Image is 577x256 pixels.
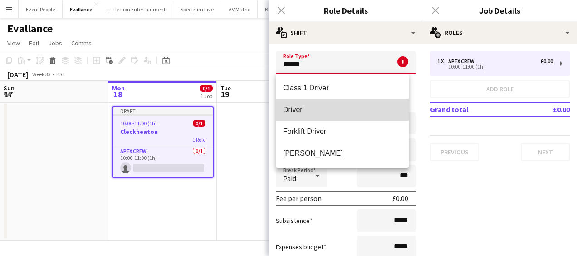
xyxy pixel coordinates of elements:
button: AV Matrix [221,0,258,18]
span: Week 33 [30,71,53,78]
span: Sun [4,84,15,92]
td: £0.00 [527,102,570,117]
div: £0.00 [392,194,408,203]
a: View [4,37,24,49]
h1: Evallance [7,22,53,35]
button: Little Lion Entertainment [100,0,173,18]
div: 1 x [437,58,448,64]
div: Draft [113,107,213,114]
span: 1 Role [192,136,205,143]
span: 0/1 [193,120,205,127]
span: Jobs [49,39,62,47]
span: [PERSON_NAME] [283,149,401,158]
span: 17 [2,89,15,99]
span: Mon [112,84,125,92]
button: Blue Thunder Sound [258,0,320,18]
td: Grand total [430,102,527,117]
span: View [7,39,20,47]
h3: Job Details [423,5,577,16]
h3: Role Details [269,5,423,16]
div: Roles [423,22,577,44]
span: Forklift Driver [283,127,401,136]
label: Expenses budget [276,243,326,251]
button: Evallance [63,0,100,18]
span: 0/1 [200,85,213,92]
span: 19 [219,89,231,99]
button: Event People [19,0,63,18]
div: Shift [269,22,423,44]
div: [DATE] [7,70,28,79]
h3: Cleckheaton [113,128,213,136]
div: Fee per person [276,194,322,203]
app-job-card: Draft10:00-11:00 (1h)0/1Cleckheaton1 RoleApex Crew0/110:00-11:00 (1h) [112,106,214,178]
label: Subsistence [276,217,313,225]
span: 10:00-11:00 (1h) [120,120,157,127]
span: Driver [283,105,401,114]
div: Apex Crew [448,58,478,64]
a: Edit [25,37,43,49]
span: Paid [283,174,296,183]
div: £0.00 [540,58,553,64]
span: Comms [71,39,92,47]
span: Class 1 Driver [283,84,401,92]
div: 10:00-11:00 (1h) [437,64,553,69]
span: Tue [220,84,231,92]
span: Edit [29,39,39,47]
button: Spectrum Live [173,0,221,18]
a: Jobs [45,37,66,49]
app-card-role: Apex Crew0/110:00-11:00 (1h) [113,146,213,177]
span: 18 [111,89,125,99]
a: Comms [68,37,95,49]
div: BST [56,71,65,78]
div: 1 Job [200,93,212,99]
